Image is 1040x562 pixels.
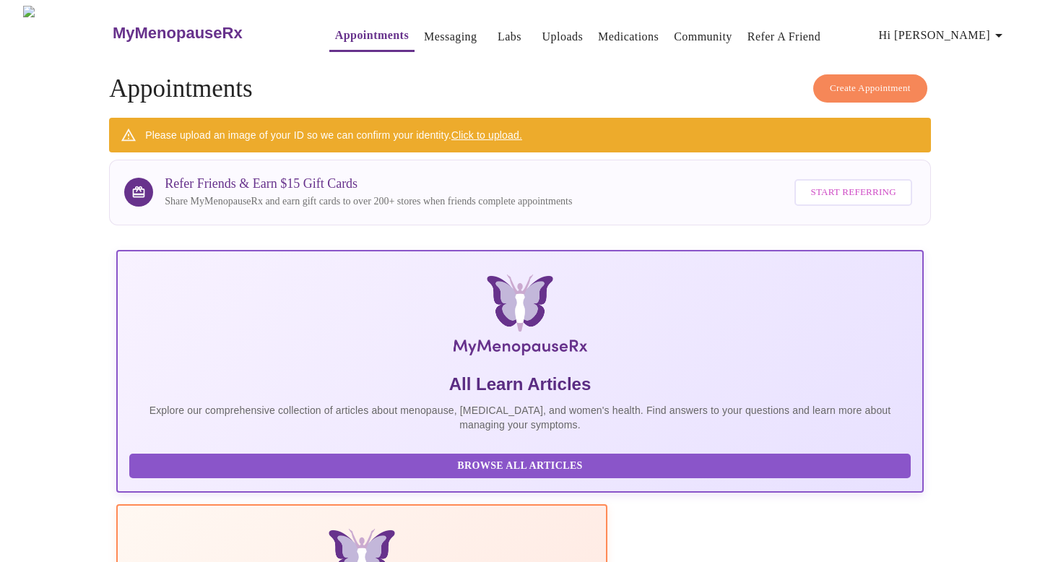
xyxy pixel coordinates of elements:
[747,27,821,47] a: Refer a Friend
[129,373,911,396] h5: All Learn Articles
[335,25,409,46] a: Appointments
[742,22,827,51] button: Refer a Friend
[674,27,732,47] a: Community
[487,22,533,51] button: Labs
[165,194,572,209] p: Share MyMenopauseRx and earn gift cards to over 200+ stores when friends complete appointments
[129,454,911,479] button: Browse All Articles
[129,459,914,471] a: Browse All Articles
[794,179,911,206] button: Start Referring
[810,184,896,201] span: Start Referring
[144,457,896,475] span: Browse All Articles
[129,403,911,432] p: Explore our comprehensive collection of articles about menopause, [MEDICAL_DATA], and women's hea...
[813,74,927,103] button: Create Appointment
[879,25,1007,46] span: Hi [PERSON_NAME]
[498,27,521,47] a: Labs
[537,22,589,51] button: Uploads
[418,22,482,51] button: Messaging
[165,176,572,191] h3: Refer Friends & Earn $15 Gift Cards
[424,27,477,47] a: Messaging
[145,122,522,148] div: Please upload an image of your ID so we can confirm your identity.
[109,74,931,103] h4: Appointments
[668,22,738,51] button: Community
[23,6,110,60] img: MyMenopauseRx Logo
[329,21,415,52] button: Appointments
[113,24,243,43] h3: MyMenopauseRx
[791,172,915,213] a: Start Referring
[598,27,659,47] a: Medications
[830,80,911,97] span: Create Appointment
[873,21,1013,50] button: Hi [PERSON_NAME]
[110,8,300,59] a: MyMenopauseRx
[251,274,789,361] img: MyMenopauseRx Logo
[542,27,584,47] a: Uploads
[592,22,664,51] button: Medications
[451,129,522,141] a: Click to upload.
